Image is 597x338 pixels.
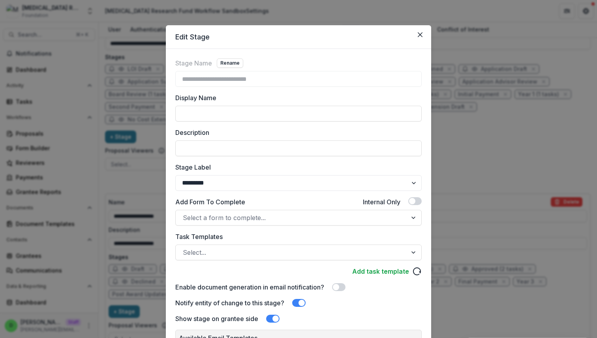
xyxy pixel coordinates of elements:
button: Close [414,28,426,41]
label: Display Name [175,93,417,103]
label: Enable document generation in email notification? [175,282,324,292]
header: Edit Stage [166,25,431,49]
button: Rename [217,58,243,68]
label: Internal Only [363,197,400,207]
label: Notify entity of change to this stage? [175,298,284,308]
label: Task Templates [175,232,417,241]
label: Stage Label [175,162,417,172]
label: Show stage on grantee side [175,314,258,323]
label: Stage Name [175,58,212,68]
label: Description [175,128,417,137]
label: Add Form To Complete [175,197,245,207]
a: Add task template [352,267,409,276]
svg: reload [412,267,422,276]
